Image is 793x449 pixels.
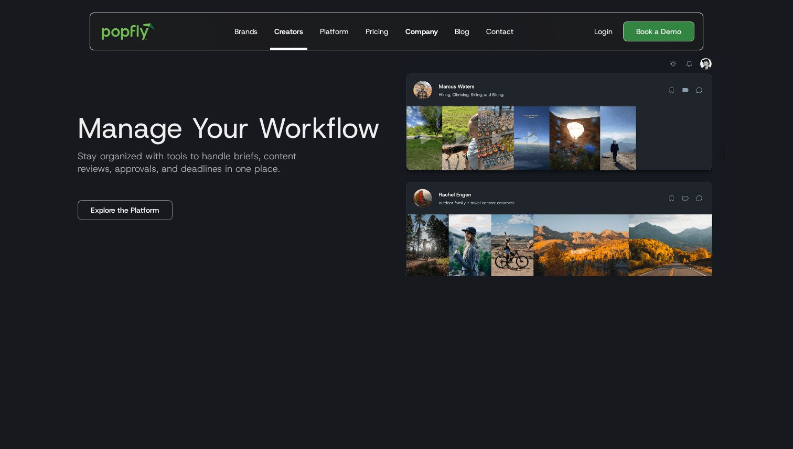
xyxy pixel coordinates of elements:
[455,26,469,37] div: Blog
[486,26,513,37] div: Contact
[594,26,613,37] div: Login
[366,26,389,37] div: Pricing
[94,16,162,47] a: home
[482,13,518,50] a: Contact
[78,200,173,220] a: Explore the Platform
[234,26,258,37] div: Brands
[590,26,617,37] a: Login
[623,21,694,41] a: Book a Demo
[361,13,393,50] a: Pricing
[69,112,380,144] h3: Manage Your Workflow
[405,26,438,37] div: Company
[230,13,262,50] a: Brands
[401,13,442,50] a: Company
[320,26,349,37] div: Platform
[270,13,307,50] a: Creators
[274,26,303,37] div: Creators
[69,150,392,175] p: Stay organized with tools to handle briefs, content reviews, approvals, and deadlines in one place.
[316,13,353,50] a: Platform
[451,13,474,50] a: Blog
